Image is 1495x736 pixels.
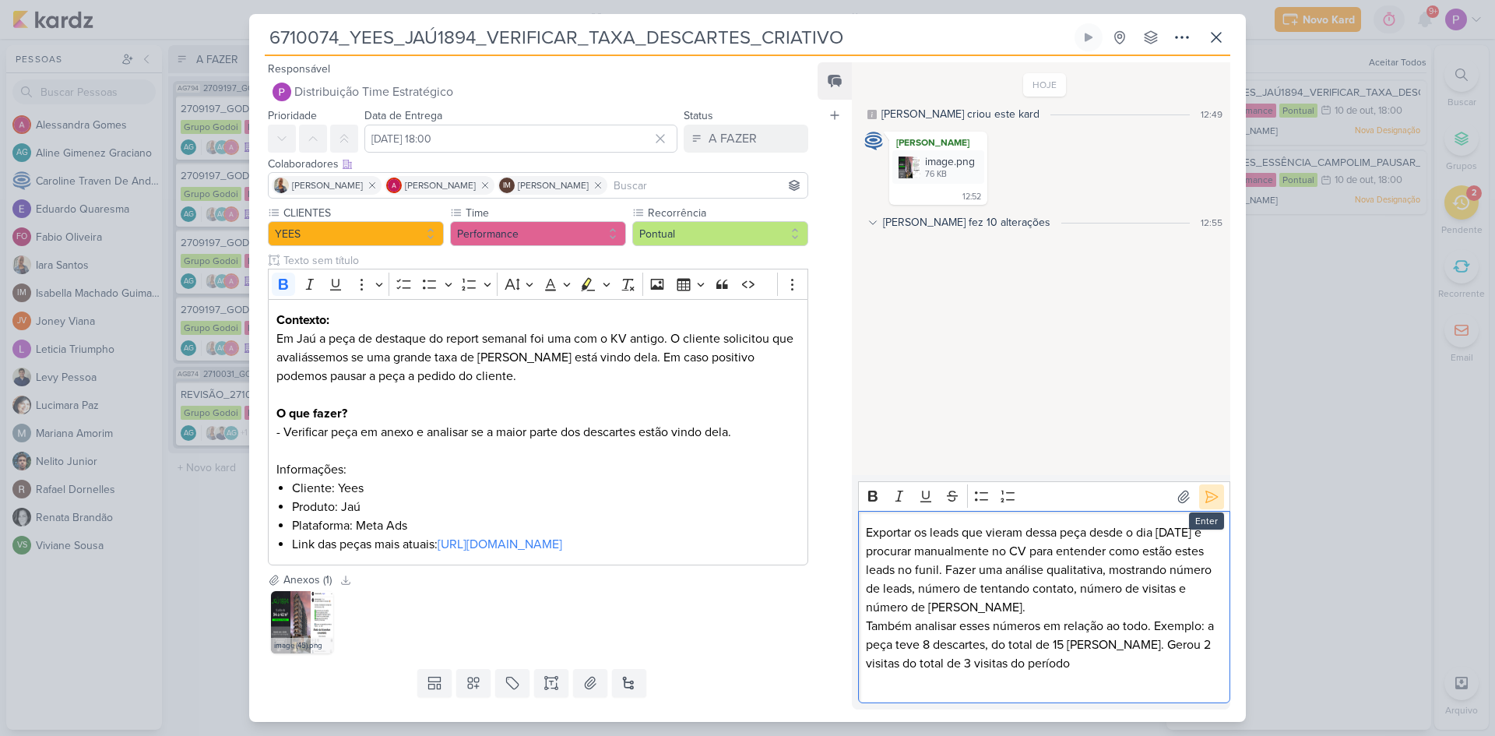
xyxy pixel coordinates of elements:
label: Data de Entrega [364,109,442,122]
li: Cliente: Yees [292,479,800,498]
button: YEES [268,221,444,246]
li: Plataforma: Meta Ads [292,516,800,535]
p: - Verificar peça em anexo e analisar se a maior parte dos descartes estão vindo dela. [276,404,800,442]
span: [PERSON_NAME] [292,178,363,192]
button: Distribuição Time Estratégico [268,78,808,106]
div: Enter [1189,512,1224,530]
div: image.png [925,153,975,170]
label: Time [464,205,626,221]
li: Produto: Jaú [292,498,800,516]
a: [URL][DOMAIN_NAME] [438,537,562,552]
div: Caroline criou este kard [881,106,1039,122]
strong: O que fazer? [276,406,347,421]
div: Colaboradores [268,156,808,172]
div: Anexos (1) [283,572,332,588]
span: [PERSON_NAME] [405,178,476,192]
img: Alessandra Gomes [386,178,402,193]
label: Responsável [268,62,330,76]
div: image (45).png [271,638,333,653]
div: Ligar relógio [1082,31,1095,44]
p: Também analisar esses números em relação ao todo. Exemplo: a peça teve 8 descartes, do total de 1... [866,617,1222,692]
div: Editor toolbar [268,269,808,299]
input: Texto sem título [280,252,808,269]
input: Buscar [610,176,804,195]
label: Status [684,109,713,122]
img: Iara Santos [273,178,289,193]
label: Recorrência [646,205,808,221]
img: Distribuição Time Estratégico [273,83,291,101]
div: [PERSON_NAME] fez 10 alterações [883,214,1050,231]
input: Select a date [364,125,677,153]
button: Performance [450,221,626,246]
input: Kard Sem Título [265,23,1071,51]
div: image.png [892,150,984,184]
span: Distribuição Time Estratégico [294,83,453,101]
div: Editor editing area: main [858,511,1230,703]
p: IM [503,182,511,190]
span: [PERSON_NAME] [518,178,589,192]
img: mfIzat4TEnPdhwHRrxFEwVkfpsw54llUtt3oa13G.png [271,591,333,653]
div: 76 KB [925,168,975,181]
button: A FAZER [684,125,808,153]
div: 12:52 [962,191,981,203]
label: Prioridade [268,109,317,122]
div: Isabella Machado Guimarães [499,178,515,193]
img: Caroline Traven De Andrade [864,132,883,150]
div: Este log é visível à todos no kard [867,110,877,119]
div: 12:55 [1201,216,1222,230]
label: CLIENTES [282,205,444,221]
div: 12:49 [1201,107,1222,121]
li: Link das peças mais atuais: [292,535,800,554]
p: Exportar os leads que vieram dessa peça desde o dia [DATE] e procurar manualmente no CV para ente... [866,523,1222,617]
div: A FAZER [709,129,757,148]
button: Pontual [632,221,808,246]
div: [PERSON_NAME] [892,135,984,150]
img: IwZGtCmGLsuTlixFUsqGmbvNs8jdezgUJWqGF2JN.png [899,157,920,178]
p: Informações: [276,460,800,479]
div: Editor editing area: main [268,299,808,566]
p: Em Jaú a peça de destaque do report semanal foi uma com o KV antigo. O cliente solicitou que aval... [276,311,800,386]
div: Editor toolbar [858,481,1230,512]
strong: Contexto: [276,312,329,328]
